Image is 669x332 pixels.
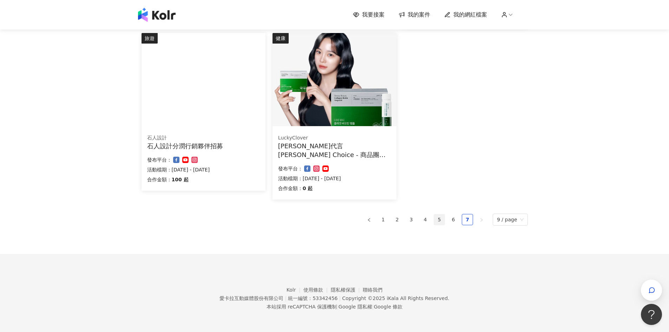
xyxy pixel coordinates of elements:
span: | [372,304,374,310]
span: | [337,304,339,310]
img: 石人設計行李箱 [142,33,265,126]
p: 100 起 [172,175,189,184]
button: right [476,214,487,225]
div: LuckyClover [278,135,391,142]
span: 我的網紅檔案 [453,11,487,19]
a: Kolr [287,287,303,293]
a: 使用條款 [303,287,331,293]
div: 愛卡拉互動媒體股份有限公司 [219,295,283,301]
a: 我的網紅檔案 [444,11,487,19]
li: Previous Page [363,214,375,225]
img: 韓國健康食品功能性膠原蛋白 [273,33,396,126]
a: 我的案件 [399,11,430,19]
a: 6 [448,214,459,225]
div: 旅遊 [142,33,158,44]
span: | [285,295,287,301]
span: 我要接案 [362,11,385,19]
a: Google 隱私權 [339,304,372,310]
span: 本站採用 reCAPTCHA 保護機制 [267,302,402,311]
img: logo [138,8,176,22]
div: 健康 [273,33,289,44]
div: Copyright © 2025 All Rights Reserved. [342,295,449,301]
div: 石人設計分潤行銷夥伴招募 [147,142,260,150]
div: 統一編號：53342456 [288,295,337,301]
a: 2 [392,214,402,225]
p: 活動檔期：[DATE] - [DATE] [147,165,260,174]
a: 隱私權保護 [331,287,363,293]
span: 我的案件 [408,11,430,19]
a: Google 條款 [374,304,402,310]
p: 發布平台： [278,164,303,173]
a: 3 [406,214,417,225]
li: Next Page [476,214,487,225]
p: 活動檔期：[DATE] - [DATE] [278,174,391,183]
p: 合作金額： [278,184,303,193]
a: 1 [378,214,388,225]
button: left [363,214,375,225]
span: right [479,218,484,222]
a: 我要接案 [353,11,385,19]
span: left [367,218,371,222]
span: 9 / page [497,214,524,225]
a: 5 [434,214,445,225]
div: Page Size [493,214,528,226]
a: iKala [387,295,399,301]
span: | [339,295,341,301]
p: 0 起 [303,184,313,193]
div: [PERSON_NAME]代言 [PERSON_NAME] Choice - 商品團購 -膠原蛋白 [278,142,391,159]
p: 發布平台： [147,156,172,164]
div: 石人設計 [147,135,260,142]
p: 合作金額： [147,175,172,184]
a: 聯絡我們 [363,287,382,293]
iframe: Help Scout Beacon - Open [641,304,662,325]
a: 4 [420,214,431,225]
a: 7 [462,214,473,225]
